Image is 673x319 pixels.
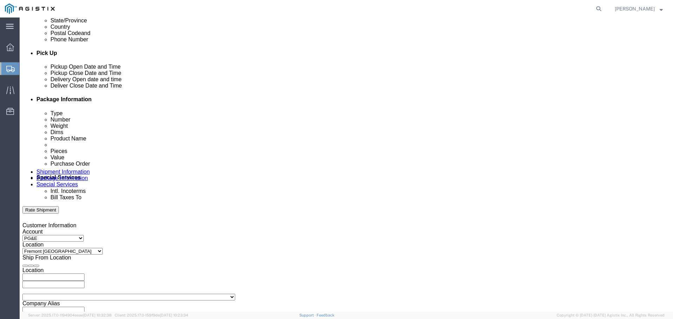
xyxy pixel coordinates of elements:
[28,313,111,317] span: Server: 2025.17.0-1194904eeae
[83,313,111,317] span: [DATE] 10:32:38
[557,312,665,318] span: Copyright © [DATE]-[DATE] Agistix Inc., All Rights Reserved
[20,18,673,312] iframe: FS Legacy Container
[299,313,317,317] a: Support
[5,4,55,14] img: logo
[615,5,655,13] span: Aliana Reyes
[115,313,188,317] span: Client: 2025.17.0-159f9de
[614,5,663,13] button: [PERSON_NAME]
[317,313,334,317] a: Feedback
[160,313,188,317] span: [DATE] 10:23:34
